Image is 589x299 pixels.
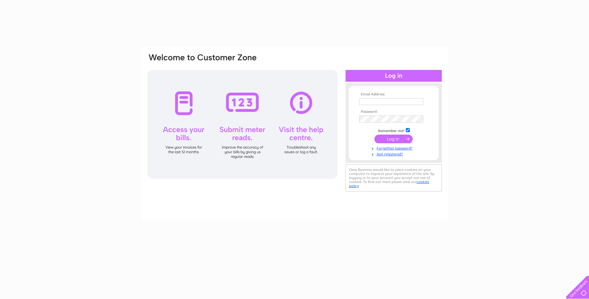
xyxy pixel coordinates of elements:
[358,127,430,133] td: Remember me?
[358,92,430,97] th: Email Address:
[349,180,429,188] a: cookies policy
[346,164,442,191] div: Clear Business would like to place cookies on your computer to improve your experience of the sit...
[359,145,430,151] a: Forgotten password?
[358,110,430,114] th: Password:
[359,151,430,157] a: Not registered?
[374,135,413,143] input: Submit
